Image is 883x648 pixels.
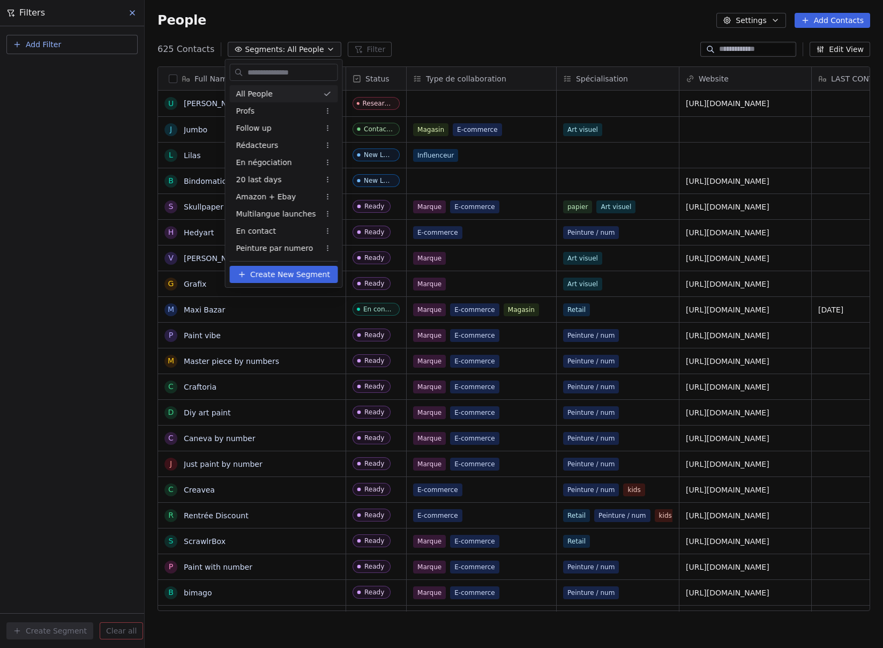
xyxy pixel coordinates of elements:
span: En négociation [236,157,292,168]
span: Create New Segment [250,269,330,280]
span: 20 last days [236,174,282,185]
button: Create New Segment [230,266,338,283]
span: Follow up [236,123,272,134]
span: Amazon + Ebay [236,191,296,203]
span: Profs [236,106,255,117]
span: En contact [236,226,276,237]
span: Multilangue launches [236,208,316,220]
span: All People [236,88,273,100]
div: Suggestions [230,85,338,257]
span: Peinture par numero [236,243,313,254]
span: Rédacteurs [236,140,279,151]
